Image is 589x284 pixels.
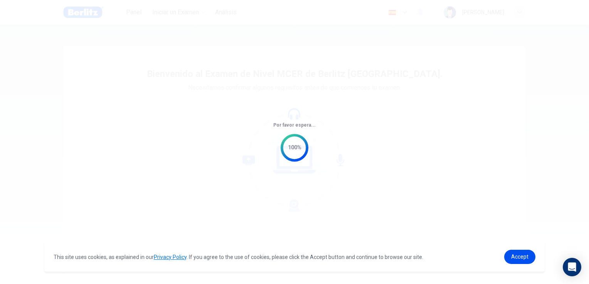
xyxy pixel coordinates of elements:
div: 100% [288,143,301,152]
div: cookieconsent [44,242,545,272]
div: Open Intercom Messenger [563,258,581,276]
a: dismiss cookie message [504,250,535,264]
span: This site uses cookies, as explained in our . If you agree to the use of cookies, please click th... [54,254,423,260]
a: Privacy Policy [154,254,187,260]
span: Por favor espera... [273,122,316,128]
span: Accept [511,254,528,260]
